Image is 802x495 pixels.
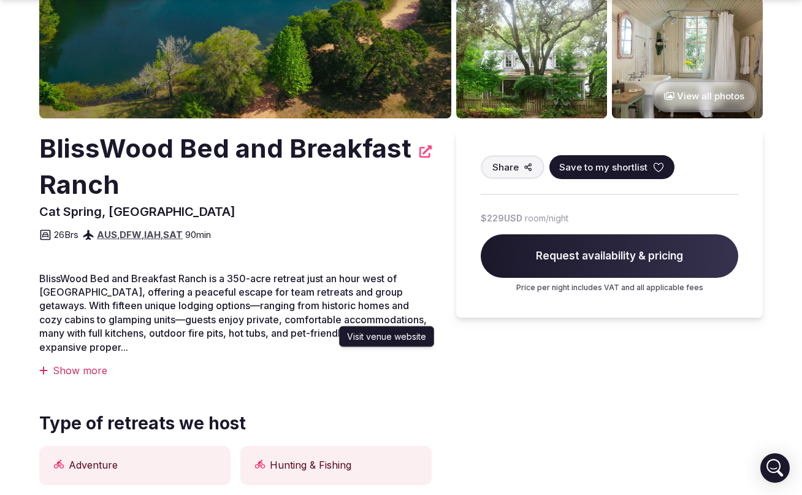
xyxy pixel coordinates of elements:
[481,234,738,278] span: Request availability & pricing
[481,155,544,179] button: Share
[481,283,738,293] p: Price per night includes VAT and all applicable fees
[652,80,757,112] button: View all photos
[185,228,211,241] span: 90 min
[760,453,790,483] div: Open Intercom Messenger
[39,131,412,203] h2: BlissWood Bed and Breakfast Ranch
[481,212,522,224] span: $229 USD
[39,272,427,353] span: BlissWood Bed and Breakfast Ranch is a 350-acre retreat just an hour west of [GEOGRAPHIC_DATA], o...
[144,229,161,240] a: IAH
[339,326,434,347] div: Visit venue website
[97,229,117,240] a: AUS
[120,229,142,240] a: DFW
[97,228,183,241] div: , , ,
[39,364,432,377] div: Show more
[54,228,78,241] span: 26 Brs
[559,161,647,174] span: Save to my shortlist
[525,212,568,224] span: room/night
[163,229,183,240] a: SAT
[492,161,519,174] span: Share
[549,155,674,179] button: Save to my shortlist
[39,412,246,436] span: Type of retreats we host
[39,204,235,219] span: Cat Spring, [GEOGRAPHIC_DATA]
